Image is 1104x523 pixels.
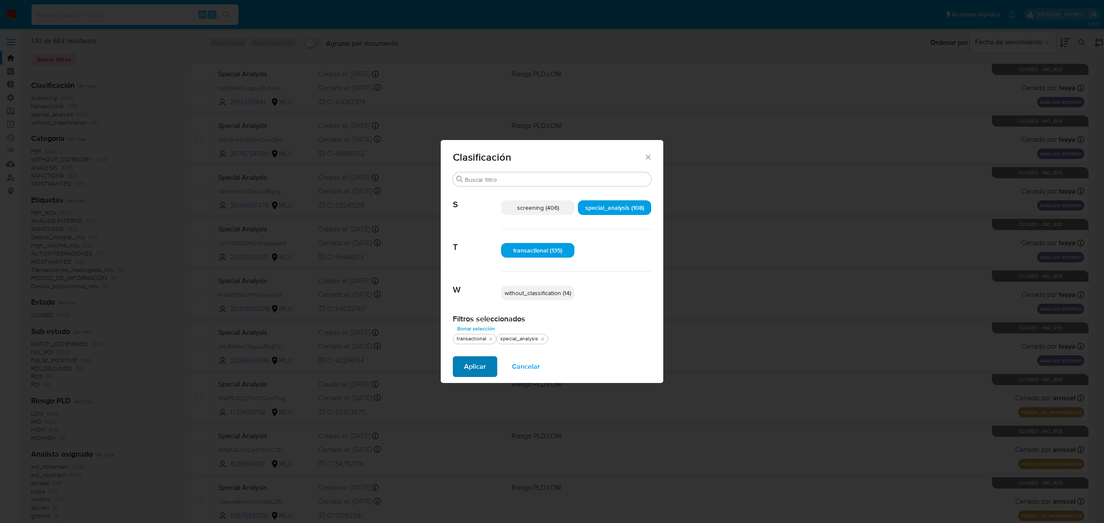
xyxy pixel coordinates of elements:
[585,203,644,212] span: special_analysis (108)
[513,246,562,255] span: transactional (135)
[457,324,495,333] span: Borrar selección
[464,357,486,376] span: Aplicar
[501,356,551,377] button: Cancelar
[453,229,501,252] span: T
[512,357,540,376] span: Cancelar
[453,152,644,162] span: Clasificación
[465,176,648,184] input: Buscar filtro
[453,187,501,210] span: S
[453,272,501,295] span: W
[456,176,463,183] button: Buscar
[499,335,540,342] div: special_analysis
[517,203,559,212] span: screening (406)
[539,336,546,342] button: quitar special_analysis
[453,324,499,334] button: Borrar selección
[644,153,652,161] button: Cerrar
[455,335,488,342] div: transactional
[578,200,651,215] div: special_analysis (108)
[501,286,574,300] div: without_classification (14)
[487,336,494,342] button: quitar transactional
[505,289,571,297] span: without_classification (14)
[453,356,497,377] button: Aplicar
[501,243,574,258] div: transactional (135)
[453,314,651,324] h2: Filtros seleccionados
[501,200,574,215] div: screening (406)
